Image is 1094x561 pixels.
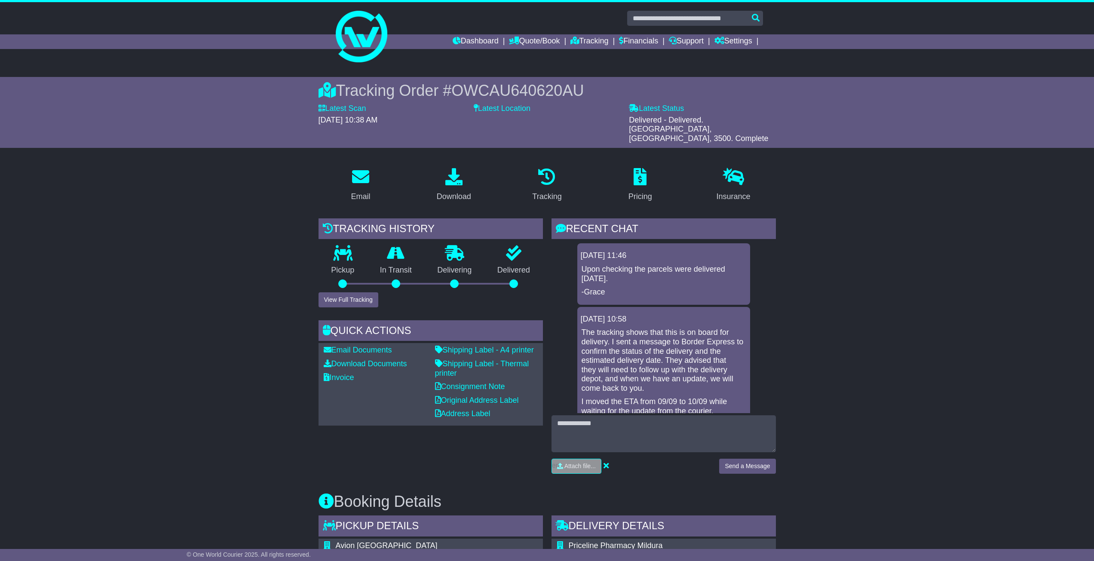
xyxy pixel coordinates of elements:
[717,191,751,202] div: Insurance
[582,397,746,416] p: I moved the ETA from 09/09 to 10/09 while waiting for the update from the courier.
[451,82,584,99] span: OWCAU640620AU
[570,34,608,49] a: Tracking
[319,320,543,343] div: Quick Actions
[324,359,407,368] a: Download Documents
[527,165,567,205] a: Tracking
[431,165,477,205] a: Download
[319,515,543,539] div: Pickup Details
[629,104,684,113] label: Latest Status
[581,315,747,324] div: [DATE] 10:58
[319,81,776,100] div: Tracking Order #
[552,515,776,539] div: Delivery Details
[345,165,376,205] a: Email
[324,346,392,354] a: Email Documents
[187,551,311,558] span: © One World Courier 2025. All rights reserved.
[319,104,366,113] label: Latest Scan
[324,373,354,382] a: Invoice
[569,541,663,550] span: Priceline Pharmacy Mildura
[336,541,438,550] span: Avion [GEOGRAPHIC_DATA]
[582,288,746,297] p: -Grace
[582,328,746,393] p: The tracking shows that this is on board for delivery. I sent a message to Border Express to conf...
[425,266,485,275] p: Delivering
[435,409,490,418] a: Address Label
[474,104,530,113] label: Latest Location
[582,265,746,283] p: Upon checking the parcels were delivered [DATE].
[552,218,776,242] div: RECENT CHAT
[437,191,471,202] div: Download
[628,191,652,202] div: Pricing
[453,34,499,49] a: Dashboard
[532,191,561,202] div: Tracking
[435,396,519,405] a: Original Address Label
[435,382,505,391] a: Consignment Note
[351,191,370,202] div: Email
[484,266,543,275] p: Delivered
[319,292,378,307] button: View Full Tracking
[319,493,776,510] h3: Booking Details
[319,266,368,275] p: Pickup
[435,359,529,377] a: Shipping Label - Thermal printer
[619,34,658,49] a: Financials
[714,34,752,49] a: Settings
[623,165,658,205] a: Pricing
[319,116,378,124] span: [DATE] 10:38 AM
[367,266,425,275] p: In Transit
[319,218,543,242] div: Tracking history
[435,346,534,354] a: Shipping Label - A4 printer
[581,251,747,261] div: [DATE] 11:46
[711,165,756,205] a: Insurance
[629,116,768,143] span: Delivered - Delivered. [GEOGRAPHIC_DATA], [GEOGRAPHIC_DATA], 3500. Complete
[669,34,704,49] a: Support
[509,34,560,49] a: Quote/Book
[719,459,775,474] button: Send a Message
